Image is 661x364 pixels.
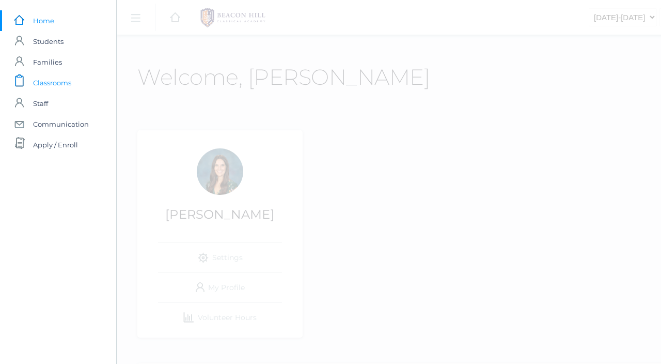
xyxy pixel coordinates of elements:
span: Communication [33,114,89,134]
span: Students [33,31,64,52]
span: Apply / Enroll [33,134,78,155]
span: Home [33,10,54,31]
span: Families [33,52,62,72]
span: Staff [33,93,48,114]
span: Classrooms [33,72,71,93]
